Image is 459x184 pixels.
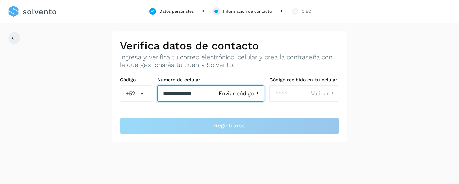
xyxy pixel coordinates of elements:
label: Código recibido en tu celular [269,77,339,83]
label: Código [120,77,152,83]
button: Validar [311,90,336,97]
div: Información de contacto [223,8,272,14]
label: Número de celular [157,77,264,83]
h2: Verifica datos de contacto [120,39,339,52]
span: Registrarse [214,122,245,130]
div: CIEC [302,8,311,14]
button: Registrarse [120,118,339,134]
p: Ingresa y verifica tu correo electrónico, celular y crea la contraseña con la que gestionarás tu ... [120,53,339,69]
span: Enviar código [219,91,254,96]
span: Validar [311,91,329,96]
span: +52 [126,89,135,98]
div: Datos personales [159,8,194,14]
button: Enviar código [219,90,261,97]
